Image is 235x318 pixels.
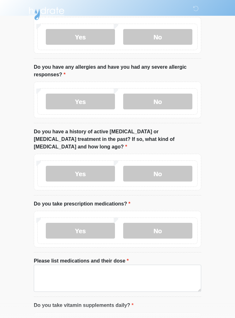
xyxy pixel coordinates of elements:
label: Yes [46,94,115,109]
label: No [123,166,192,182]
label: Do you have a history of active [MEDICAL_DATA] or [MEDICAL_DATA] treatment in the past? If so, wh... [34,128,201,151]
label: Do you have any allergies and have you had any severe allergic responses? [34,63,201,78]
label: No [123,29,192,45]
label: Do you take vitamin supplements daily? [34,302,134,309]
label: Yes [46,223,115,239]
img: Hydrate IV Bar - Flagstaff Logo [27,5,65,20]
label: Yes [46,29,115,45]
label: Please list medications and their dose [34,257,129,265]
label: Do you take prescription medications? [34,200,130,208]
label: No [123,94,192,109]
label: No [123,223,192,239]
label: Yes [46,166,115,182]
